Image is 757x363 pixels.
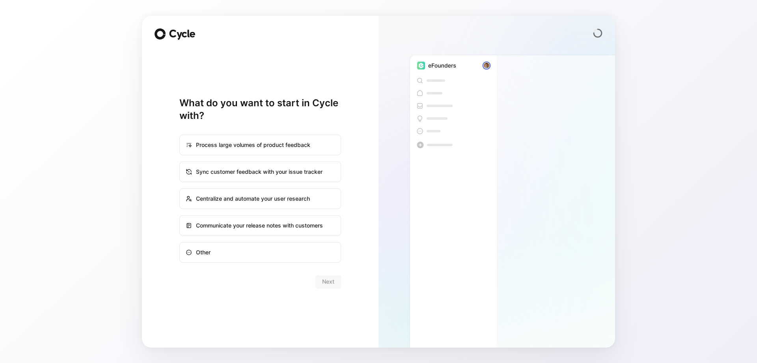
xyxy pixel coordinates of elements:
[180,216,340,235] div: Communicate your release notes with customers
[180,189,340,208] div: Centralize and automate your user research
[378,16,615,348] img: other.light-BbSE_tcj.webp
[180,135,340,154] div: Process large volumes of product feedback
[180,243,340,262] div: Other
[180,162,340,181] div: Sync customer feedback with your issue tracker
[179,97,341,122] h1: What do you want to start in Cycle with?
